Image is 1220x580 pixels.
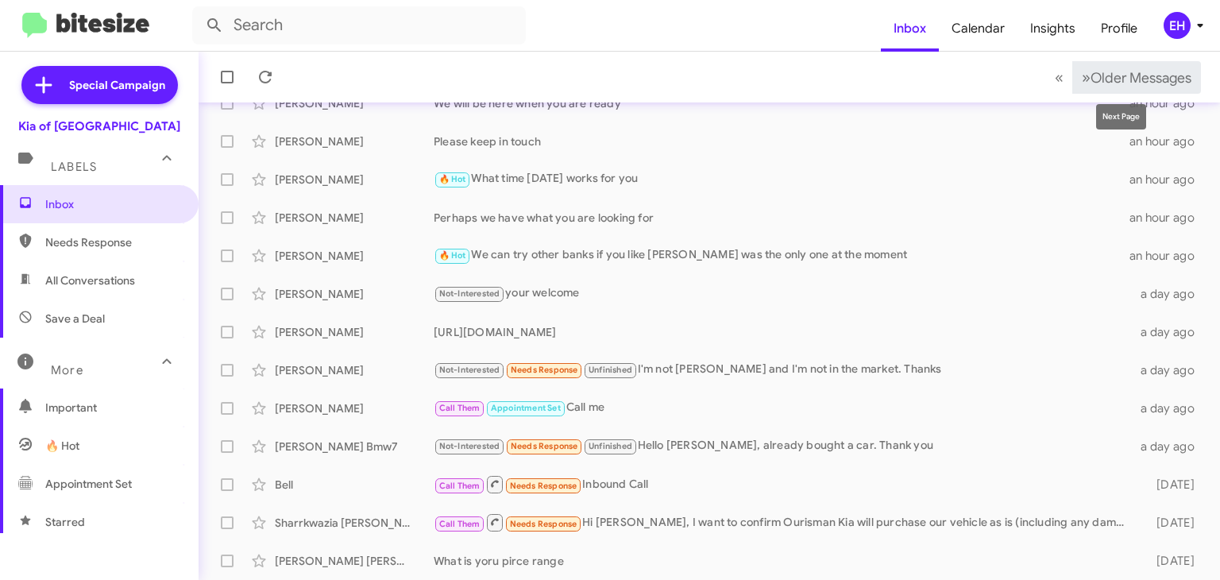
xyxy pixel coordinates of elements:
[1137,362,1207,378] div: a day ago
[1129,210,1207,226] div: an hour ago
[1096,104,1146,130] div: Next Page
[439,250,466,261] span: 🔥 Hot
[434,170,1129,188] div: What time [DATE] works for you
[275,362,434,378] div: [PERSON_NAME]
[275,439,434,454] div: [PERSON_NAME] Bmw7
[434,399,1137,417] div: Call me
[21,66,178,104] a: Special Campaign
[439,365,500,375] span: Not-Interested
[51,160,97,174] span: Labels
[275,248,434,264] div: [PERSON_NAME]
[1055,68,1064,87] span: «
[275,172,434,188] div: [PERSON_NAME]
[18,118,180,134] div: Kia of [GEOGRAPHIC_DATA]
[51,363,83,377] span: More
[1045,61,1073,94] button: Previous
[434,512,1137,532] div: Hi [PERSON_NAME], I want to confirm Ourisman Kia will purchase our vehicle as is (including any d...
[1082,68,1091,87] span: »
[275,515,434,531] div: Sharrkwazia [PERSON_NAME]
[939,6,1017,52] a: Calendar
[1046,61,1201,94] nav: Page navigation example
[491,403,561,413] span: Appointment Set
[45,438,79,454] span: 🔥 Hot
[45,196,180,212] span: Inbox
[589,365,632,375] span: Unfinished
[439,174,466,184] span: 🔥 Hot
[434,324,1137,340] div: [URL][DOMAIN_NAME]
[1137,324,1207,340] div: a day ago
[1129,172,1207,188] div: an hour ago
[45,273,135,288] span: All Conversations
[434,246,1129,265] div: We can try other banks if you like [PERSON_NAME] was the only one at the moment
[881,6,939,52] a: Inbox
[69,77,165,93] span: Special Campaign
[434,361,1137,379] div: I'm not [PERSON_NAME] and I'm not in the market. Thanks
[1072,61,1201,94] button: Next
[439,403,481,413] span: Call Them
[439,519,481,529] span: Call Them
[1017,6,1088,52] a: Insights
[1137,439,1207,454] div: a day ago
[434,437,1137,455] div: Hello [PERSON_NAME], already bought a car. Thank you
[511,365,578,375] span: Needs Response
[1129,95,1207,111] div: an hour ago
[439,441,500,451] span: Not-Interested
[1129,248,1207,264] div: an hour ago
[275,324,434,340] div: [PERSON_NAME]
[1150,12,1203,39] button: EH
[1164,12,1191,39] div: EH
[192,6,526,44] input: Search
[511,441,578,451] span: Needs Response
[434,133,1129,149] div: Please keep in touch
[1137,515,1207,531] div: [DATE]
[434,474,1137,494] div: Inbound Call
[45,476,132,492] span: Appointment Set
[275,286,434,302] div: [PERSON_NAME]
[510,519,577,529] span: Needs Response
[45,311,105,327] span: Save a Deal
[1129,133,1207,149] div: an hour ago
[275,95,434,111] div: [PERSON_NAME]
[275,553,434,569] div: [PERSON_NAME] [PERSON_NAME]
[275,477,434,493] div: Bell
[275,400,434,416] div: [PERSON_NAME]
[45,234,180,250] span: Needs Response
[1137,286,1207,302] div: a day ago
[510,481,577,491] span: Needs Response
[434,284,1137,303] div: your welcome
[439,481,481,491] span: Call Them
[434,210,1129,226] div: Perhaps we have what you are looking for
[275,133,434,149] div: [PERSON_NAME]
[1137,477,1207,493] div: [DATE]
[1137,400,1207,416] div: a day ago
[434,553,1137,569] div: What is yoru pirce range
[45,400,180,416] span: Important
[1137,553,1207,569] div: [DATE]
[434,95,1129,111] div: We will be here when you are ready
[1088,6,1150,52] a: Profile
[439,288,500,299] span: Not-Interested
[275,210,434,226] div: [PERSON_NAME]
[1091,69,1191,87] span: Older Messages
[589,441,632,451] span: Unfinished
